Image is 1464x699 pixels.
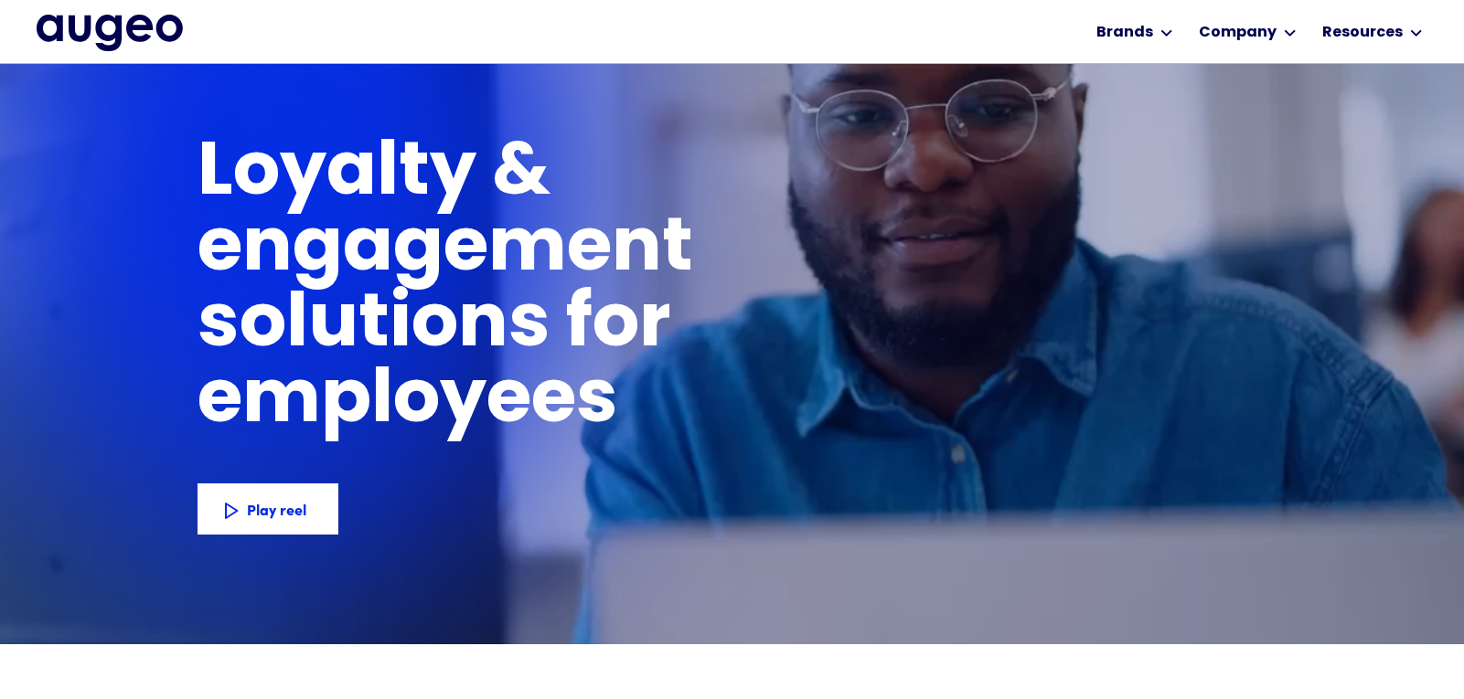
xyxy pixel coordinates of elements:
[198,483,338,535] a: Play reel
[37,15,183,53] a: home
[1096,22,1153,44] div: Brands
[1199,22,1277,44] div: Company
[1322,22,1403,44] div: Resources
[198,365,650,440] h1: employees
[198,137,988,365] h1: Loyalty & engagement solutions for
